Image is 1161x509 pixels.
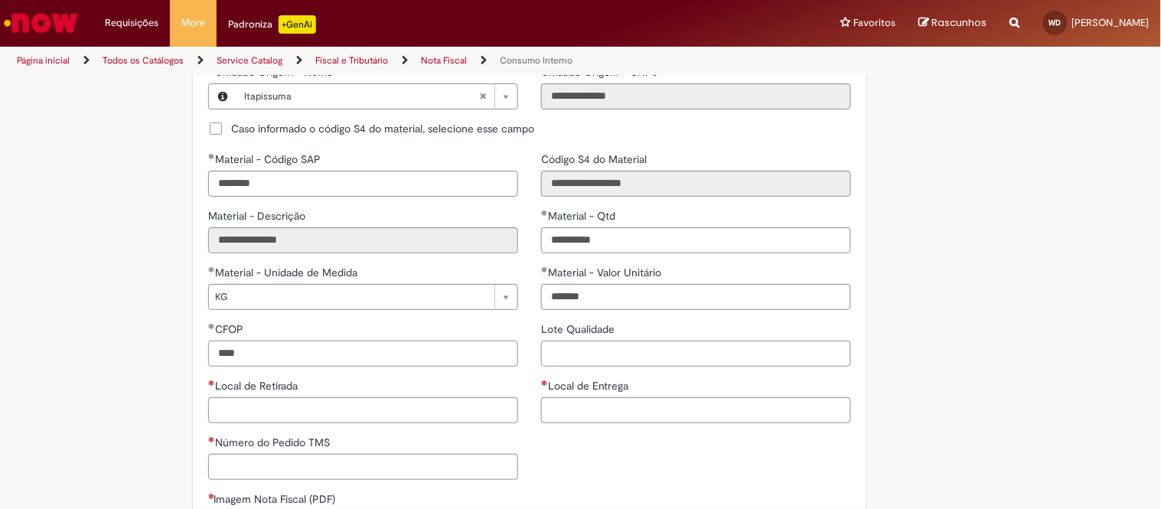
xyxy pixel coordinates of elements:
span: Campo obrigatório [208,493,214,499]
span: Obrigatório Preenchido [208,323,215,329]
span: Somente leitura - Material - Descrição [208,209,308,223]
input: Material - Valor Unitário [541,284,851,310]
input: Material - Descrição [208,227,518,253]
input: Material - Código SAP [208,171,518,197]
a: Service Catalog [217,54,282,67]
input: Número do Pedido TMS [208,454,518,480]
span: CFOP [215,322,246,336]
input: Unidade Origem - CNPJ [541,83,851,109]
label: Somente leitura - Material - Descrição [208,208,308,224]
a: Fiscal e Tributário [315,54,388,67]
span: Necessários [541,380,548,386]
img: ServiceNow [2,8,80,38]
span: Material - Qtd [548,209,618,223]
ul: Trilhas de página [11,47,762,75]
span: Obrigatório Preenchido [541,266,548,272]
a: ItapissumaLimpar campo Unidade Origem - Nome [236,84,517,109]
span: Obrigatório Preenchido [541,210,548,216]
span: Necessários [208,436,215,442]
span: Somente leitura - Unidade Origem - CNPJ [541,65,660,79]
span: Caso informado o código S4 do material, selecione esse campo [231,121,534,136]
span: Rascunhos [932,15,987,30]
span: Necessários - Unidade Origem - Nome [215,65,336,79]
span: Obrigatório Preenchido [208,153,215,159]
span: Material - Unidade de Medida [215,266,360,279]
input: Local de Entrega [541,397,851,423]
span: KG [215,285,487,309]
span: Número do Pedido TMS [215,436,333,449]
a: Rascunhos [919,16,987,31]
span: Somente leitura - Material - Código SAP [215,152,324,166]
span: Requisições [105,15,158,31]
input: Lote Qualidade [541,341,851,367]
span: Obrigatório Preenchido [208,266,215,272]
button: Unidade Origem - Nome, Visualizar este registro Itapissuma [209,84,236,109]
span: WD [1049,18,1062,28]
span: More [181,15,205,31]
span: Favoritos [854,15,896,31]
a: Consumo Interno [500,54,572,67]
span: Local de Retirada [215,379,301,393]
span: Somente leitura - Código S4 do Material [541,152,650,166]
input: CFOP [208,341,518,367]
span: [PERSON_NAME] [1072,16,1150,29]
span: Itapissuma [244,84,479,109]
input: Material - Qtd [541,227,851,253]
span: Local de Entrega [548,379,631,393]
a: Todos os Catálogos [103,54,184,67]
span: Lote Qualidade [541,322,618,336]
a: Nota Fiscal [421,54,467,67]
input: Código S4 do Material [541,171,851,197]
div: Padroniza [228,15,316,34]
input: Local de Retirada [208,397,518,423]
abbr: Limpar campo Unidade Origem - Nome [471,84,494,109]
span: Imagem Nota Fiscal (PDF) [214,492,338,506]
a: Página inicial [17,54,70,67]
p: +GenAi [279,15,316,34]
span: Material - Valor Unitário [548,266,664,279]
span: Necessários [208,380,215,386]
